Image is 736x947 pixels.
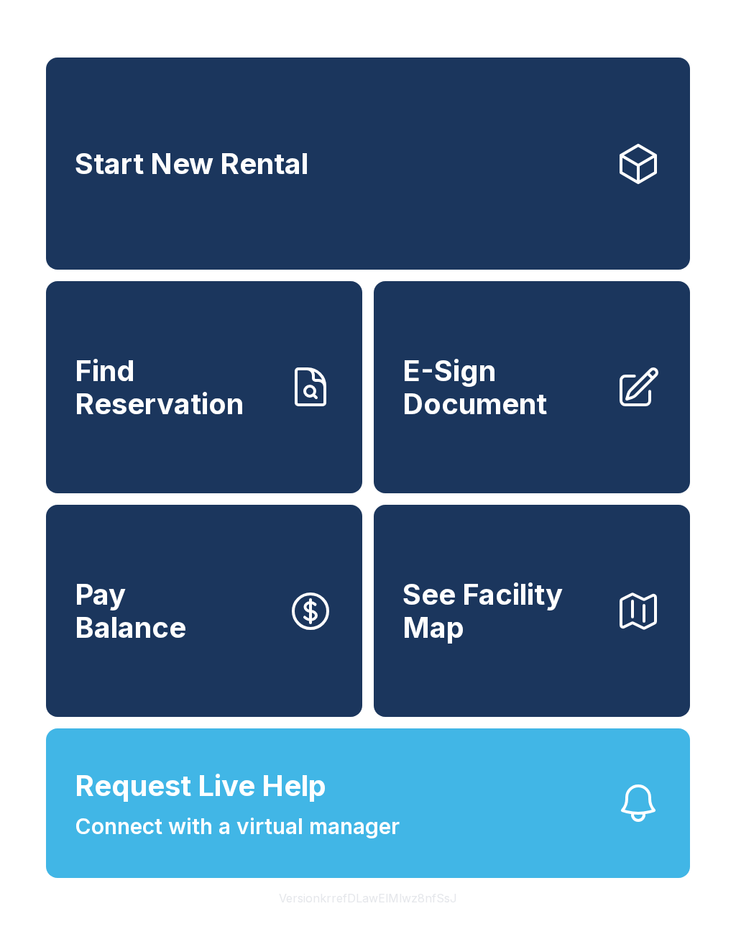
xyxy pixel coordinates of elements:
[267,878,469,918] button: VersionkrrefDLawElMlwz8nfSsJ
[46,728,690,878] button: Request Live HelpConnect with a virtual manager
[374,281,690,493] a: E-Sign Document
[46,58,690,270] a: Start New Rental
[402,578,604,644] span: See Facility Map
[75,354,276,420] span: Find Reservation
[75,147,308,180] span: Start New Rental
[374,505,690,717] button: See Facility Map
[75,578,186,644] span: Pay Balance
[402,354,604,420] span: E-Sign Document
[46,281,362,493] a: Find Reservation
[75,764,326,808] span: Request Live Help
[75,810,400,843] span: Connect with a virtual manager
[46,505,362,717] button: PayBalance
